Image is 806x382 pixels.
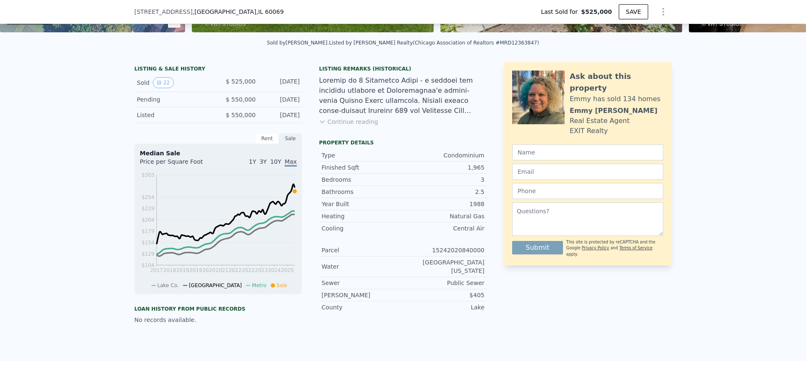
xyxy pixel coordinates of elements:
[281,267,294,273] tspan: 2025
[655,3,672,20] button: Show Options
[570,94,660,104] div: Emmy has sold 134 homes
[229,267,242,273] tspan: 2022
[619,246,652,250] a: Terms of Service
[262,95,300,104] div: [DATE]
[259,158,267,165] span: 3Y
[322,279,403,287] div: Sewer
[403,279,484,287] div: Public Sewer
[322,163,403,172] div: Finished Sqft
[216,267,229,273] tspan: 2021
[140,157,218,171] div: Price per Square Foot
[226,112,256,118] span: $ 550,000
[268,267,281,273] tspan: 2024
[581,8,612,16] span: $525,000
[619,4,648,19] button: SAVE
[403,258,484,275] div: [GEOGRAPHIC_DATA][US_STATE]
[249,158,256,165] span: 1Y
[270,158,281,165] span: 10Y
[570,71,663,94] div: Ask about this property
[202,267,215,273] tspan: 2020
[582,246,609,250] a: Privacy Policy
[322,246,403,254] div: Parcel
[141,217,154,223] tspan: $204
[141,228,154,234] tspan: $179
[319,76,487,116] div: Loremip do 8 Sitametco Adipi - e seddoei tem incididu utlabore et Doloremagnaa'e admini-venia Qui...
[541,8,581,16] span: Last Sold for
[319,118,378,126] button: Continue reading
[157,283,179,288] span: Lake Co.
[322,151,403,160] div: Type
[141,194,154,200] tspan: $254
[137,111,212,119] div: Listed
[403,151,484,160] div: Condominium
[189,267,202,273] tspan: 2019
[322,188,403,196] div: Bathrooms
[140,149,297,157] div: Median Sale
[153,77,173,88] button: View historical data
[141,206,154,212] tspan: $229
[141,172,154,178] tspan: $303
[134,316,302,324] div: No records available.
[134,306,302,312] div: Loan history from public records
[512,144,663,160] input: Name
[512,164,663,180] input: Email
[141,240,154,246] tspan: $154
[137,95,212,104] div: Pending
[279,133,302,144] div: Sale
[570,106,657,116] div: Emmy [PERSON_NAME]
[319,65,487,72] div: Listing Remarks (Historical)
[570,116,630,126] div: Real Estate Agent
[262,77,300,88] div: [DATE]
[189,283,242,288] span: [GEOGRAPHIC_DATA]
[322,303,403,311] div: County
[141,262,154,268] tspan: $104
[163,267,176,273] tspan: 2018
[570,126,608,136] div: EXIT Realty
[176,267,189,273] tspan: 2019
[252,283,266,288] span: Metro
[329,40,539,46] div: Listed by [PERSON_NAME] Realty (Chicago Association of Realtors #MRD12363847)
[322,200,403,208] div: Year Built
[322,175,403,184] div: Bedrooms
[566,239,663,257] div: This site is protected by reCAPTCHA and the Google and apply.
[319,139,487,146] div: Property details
[255,133,279,144] div: Rent
[322,224,403,233] div: Cooling
[403,163,484,172] div: 1,965
[141,251,154,257] tspan: $129
[403,175,484,184] div: 3
[150,267,163,273] tspan: 2017
[193,8,284,16] span: , [GEOGRAPHIC_DATA]
[512,183,663,199] input: Phone
[134,65,302,74] div: LISTING & SALE HISTORY
[403,246,484,254] div: 15242020840000
[403,188,484,196] div: 2.5
[134,8,193,16] span: [STREET_ADDRESS]
[322,291,403,299] div: [PERSON_NAME]
[403,224,484,233] div: Central Air
[137,77,212,88] div: Sold
[226,78,256,85] span: $ 525,000
[403,303,484,311] div: Lake
[322,262,403,271] div: Water
[277,283,288,288] span: Sale
[262,111,300,119] div: [DATE]
[403,291,484,299] div: $405
[285,158,297,167] span: Max
[403,200,484,208] div: 1988
[242,267,255,273] tspan: 2022
[267,40,329,46] div: Sold by [PERSON_NAME] .
[403,212,484,220] div: Natural Gas
[256,8,283,15] span: , IL 60069
[226,96,256,103] span: $ 550,000
[255,267,268,273] tspan: 2023
[322,212,403,220] div: Heating
[512,241,563,254] button: Submit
